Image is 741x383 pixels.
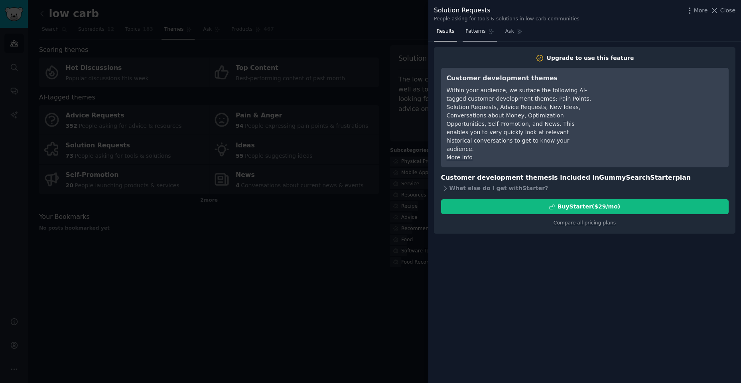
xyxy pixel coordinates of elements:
button: More [686,6,708,15]
span: Patterns [465,28,485,35]
span: Ask [505,28,514,35]
div: People asking for tools & solutions in low carb communities [434,16,579,23]
div: Upgrade to use this feature [547,54,634,62]
a: Results [434,25,457,42]
button: Close [710,6,735,15]
a: Patterns [463,25,497,42]
span: More [694,6,708,15]
div: What else do I get with Starter ? [441,183,729,194]
span: Results [437,28,454,35]
div: Solution Requests [434,6,579,16]
button: BuyStarter($29/mo) [441,199,729,214]
div: Within your audience, we surface the following AI-tagged customer development themes: Pain Points... [447,86,592,153]
h3: Customer development themes [447,73,592,83]
a: Ask [503,25,525,42]
a: More info [447,154,473,161]
span: GummySearch Starter [599,174,675,181]
div: Buy Starter ($ 29 /mo ) [558,202,620,211]
a: Compare all pricing plans [554,220,616,226]
span: Close [720,6,735,15]
h3: Customer development themes is included in plan [441,173,729,183]
iframe: YouTube video player [603,73,723,133]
